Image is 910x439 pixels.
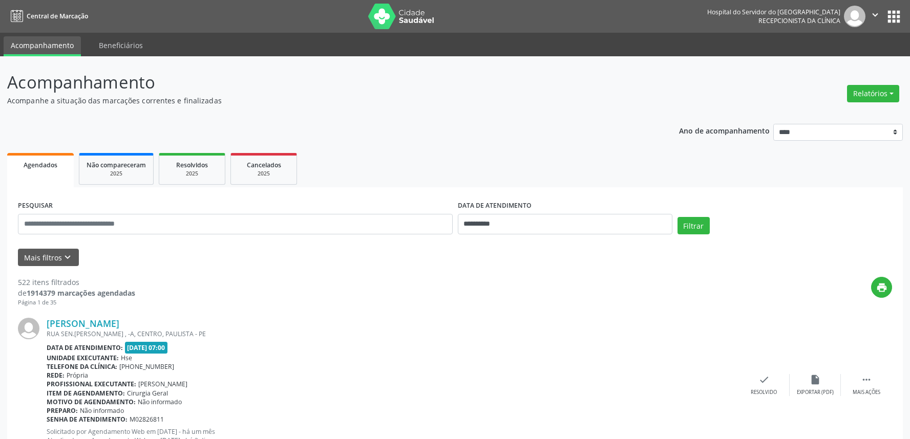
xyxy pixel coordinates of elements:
[758,16,840,25] span: Recepcionista da clínica
[678,217,710,234] button: Filtrar
[119,362,174,371] span: [PHONE_NUMBER]
[166,170,218,178] div: 2025
[47,354,119,362] b: Unidade executante:
[679,124,770,137] p: Ano de acompanhamento
[18,298,135,307] div: Página 1 de 35
[121,354,132,362] span: Hse
[18,288,135,298] div: de
[80,406,124,415] span: Não informado
[127,389,168,398] span: Cirurgia Geral
[18,277,135,288] div: 522 itens filtrados
[707,8,840,16] div: Hospital do Servidor do [GEOGRAPHIC_DATA]
[130,415,164,424] span: M02826811
[92,36,150,54] a: Beneficiários
[47,406,78,415] b: Preparo:
[47,362,117,371] b: Telefone da clínica:
[876,282,887,293] i: print
[758,374,770,385] i: check
[7,70,634,95] p: Acompanhamento
[861,374,872,385] i: 
[176,161,208,169] span: Resolvidos
[458,198,532,214] label: DATA DE ATENDIMENTO
[67,371,88,380] span: Própria
[47,380,136,388] b: Profissional executante:
[885,8,903,26] button: apps
[47,371,65,380] b: Rede:
[7,95,634,106] p: Acompanhe a situação das marcações correntes e finalizadas
[27,288,135,298] strong: 1914379 marcações agendadas
[87,170,146,178] div: 2025
[18,249,79,267] button: Mais filtroskeyboard_arrow_down
[238,170,289,178] div: 2025
[853,389,880,396] div: Mais ações
[47,330,738,338] div: RUA SEN.[PERSON_NAME] , -A, CENTRO, PAULISTA - PE
[18,318,39,339] img: img
[47,343,123,352] b: Data de atendimento:
[4,36,81,56] a: Acompanhamento
[87,161,146,169] span: Não compareceram
[125,342,168,354] span: [DATE] 07:00
[24,161,57,169] span: Agendados
[138,398,182,406] span: Não informado
[865,6,885,27] button: 
[871,277,892,298] button: print
[797,389,834,396] div: Exportar (PDF)
[62,252,73,263] i: keyboard_arrow_down
[844,6,865,27] img: img
[18,198,53,214] label: PESQUISAR
[47,389,125,398] b: Item de agendamento:
[47,398,136,406] b: Motivo de agendamento:
[810,374,821,385] i: insert_drive_file
[47,415,128,424] b: Senha de atendimento:
[47,318,119,329] a: [PERSON_NAME]
[138,380,187,388] span: [PERSON_NAME]
[847,85,899,102] button: Relatórios
[7,8,88,25] a: Central de Marcação
[870,9,881,20] i: 
[27,12,88,20] span: Central de Marcação
[751,389,777,396] div: Resolvido
[247,161,281,169] span: Cancelados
